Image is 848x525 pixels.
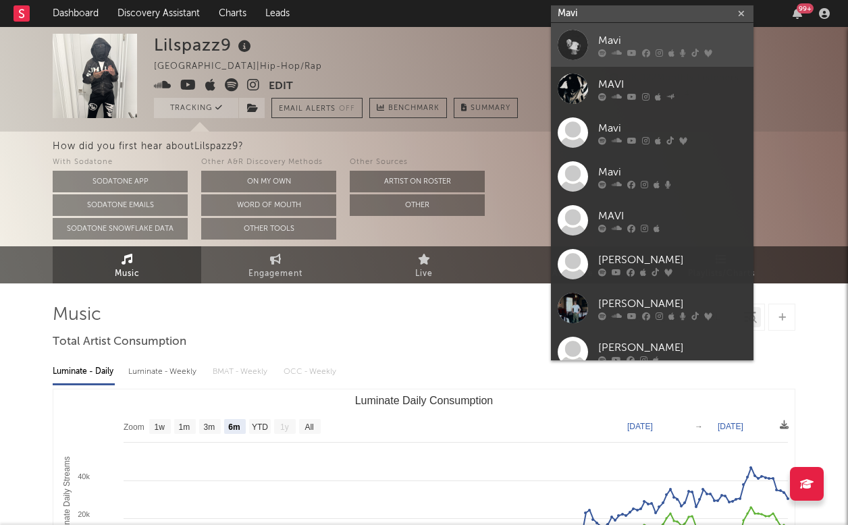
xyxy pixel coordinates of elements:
[204,422,215,432] text: 3m
[355,395,494,406] text: Luminate Daily Consumption
[598,339,747,356] div: [PERSON_NAME]
[271,98,363,118] button: Email AlertsOff
[154,98,238,118] button: Tracking
[53,218,188,240] button: Sodatone Snowflake Data
[269,78,293,95] button: Edit
[551,242,753,286] a: [PERSON_NAME]
[350,246,498,283] a: Live
[53,155,188,171] div: With Sodatone
[228,422,240,432] text: 6m
[369,98,447,118] a: Benchmark
[53,138,848,155] div: How did you first hear about Lilspazz9 ?
[53,334,186,350] span: Total Artist Consumption
[201,155,336,171] div: Other A&R Discovery Methods
[598,32,747,49] div: Mavi
[471,105,510,112] span: Summary
[155,422,165,432] text: 1w
[551,67,753,111] a: MAVI
[252,422,268,432] text: YTD
[598,208,747,224] div: MAVI
[304,422,313,432] text: All
[415,266,433,282] span: Live
[718,422,743,431] text: [DATE]
[201,246,350,283] a: Engagement
[124,422,144,432] text: Zoom
[627,422,653,431] text: [DATE]
[350,194,485,216] button: Other
[280,422,289,432] text: 1y
[78,472,90,480] text: 40k
[551,286,753,330] a: [PERSON_NAME]
[793,8,802,19] button: 99+
[551,198,753,242] a: MAVI
[78,510,90,518] text: 20k
[551,155,753,198] a: Mavi
[598,296,747,312] div: [PERSON_NAME]
[53,360,115,383] div: Luminate - Daily
[53,171,188,192] button: Sodatone App
[551,23,753,67] a: Mavi
[388,101,440,117] span: Benchmark
[115,266,140,282] span: Music
[248,266,302,282] span: Engagement
[154,34,255,56] div: Lilspazz9
[695,422,703,431] text: →
[598,164,747,180] div: Mavi
[201,171,336,192] button: On My Own
[154,59,338,75] div: [GEOGRAPHIC_DATA] | Hip-Hop/Rap
[350,155,485,171] div: Other Sources
[201,218,336,240] button: Other Tools
[53,246,201,283] a: Music
[339,105,355,113] em: Off
[551,5,753,22] input: Search for artists
[498,246,647,283] a: Audience
[598,120,747,136] div: Mavi
[128,360,199,383] div: Luminate - Weekly
[797,3,814,13] div: 99 +
[551,330,753,374] a: [PERSON_NAME]
[551,111,753,155] a: Mavi
[598,252,747,268] div: [PERSON_NAME]
[598,76,747,92] div: MAVI
[201,194,336,216] button: Word Of Mouth
[179,422,190,432] text: 1m
[53,194,188,216] button: Sodatone Emails
[350,171,485,192] button: Artist on Roster
[454,98,518,118] button: Summary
